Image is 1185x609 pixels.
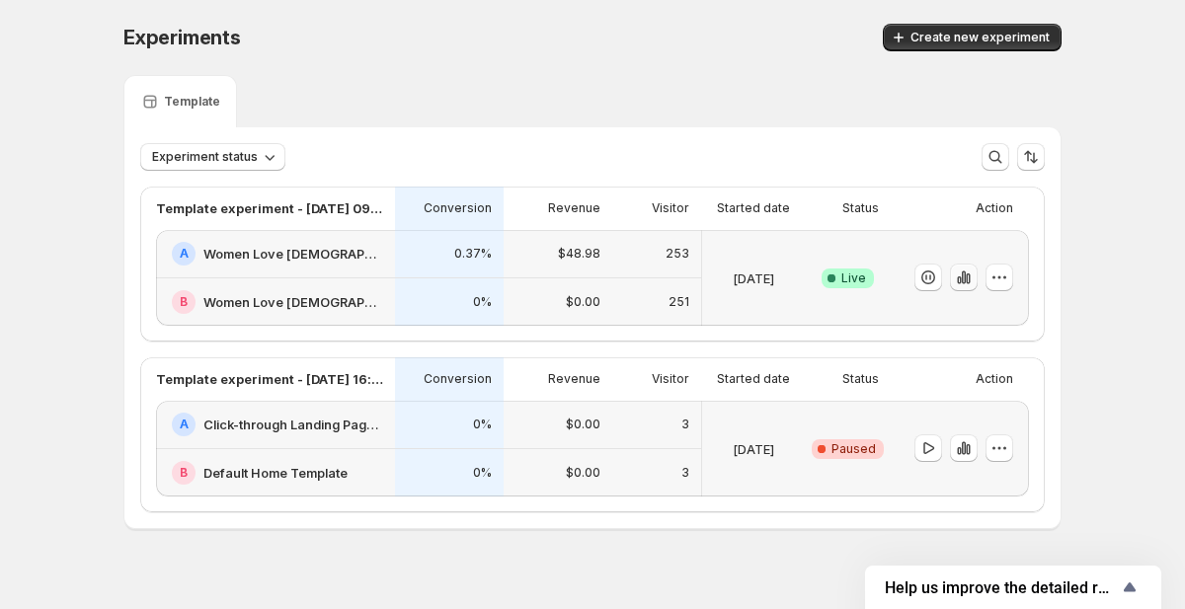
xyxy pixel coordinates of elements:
span: Help us improve the detailed report for A/B campaigns [885,578,1118,597]
button: Sort the results [1017,143,1045,171]
h2: Click-through Landing Page - [DATE] 15:14:10 [203,415,383,434]
span: Live [841,270,866,286]
p: Template [164,94,220,110]
button: Create new experiment [883,24,1062,51]
p: 3 [681,417,689,432]
p: Status [842,200,879,216]
p: Started date [717,200,790,216]
p: $48.98 [558,246,600,262]
p: Visitor [652,200,689,216]
span: Paused [831,441,876,457]
p: [DATE] [733,268,774,288]
p: Conversion [424,371,492,387]
button: Experiment status [140,143,285,171]
p: 253 [666,246,689,262]
button: Show survey - Help us improve the detailed report for A/B campaigns [885,575,1142,599]
p: 251 [669,294,689,310]
p: Visitor [652,371,689,387]
p: Action [976,200,1013,216]
span: Experiment status [152,149,258,165]
p: Started date [717,371,790,387]
h2: Women Love [DEMOGRAPHIC_DATA] [203,292,383,312]
p: Status [842,371,879,387]
p: $0.00 [566,294,600,310]
p: [DATE] [733,439,774,459]
h2: B [180,294,188,310]
p: 3 [681,465,689,481]
h2: A [180,246,189,262]
h2: Women Love [DEMOGRAPHIC_DATA] [203,244,383,264]
p: $0.00 [566,417,600,432]
p: Template experiment - [DATE] 16:25:17 [156,369,383,389]
span: Create new experiment [910,30,1050,45]
p: Action [976,371,1013,387]
h2: A [180,417,189,432]
p: 0% [473,465,492,481]
p: $0.00 [566,465,600,481]
p: Conversion [424,200,492,216]
h2: Default Home Template [203,463,348,483]
p: 0% [473,417,492,432]
p: 0.37% [454,246,492,262]
p: 0% [473,294,492,310]
p: Template experiment - [DATE] 09:47:14 [156,198,383,218]
span: Experiments [123,26,241,49]
p: Revenue [548,371,600,387]
p: Revenue [548,200,600,216]
h2: B [180,465,188,481]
